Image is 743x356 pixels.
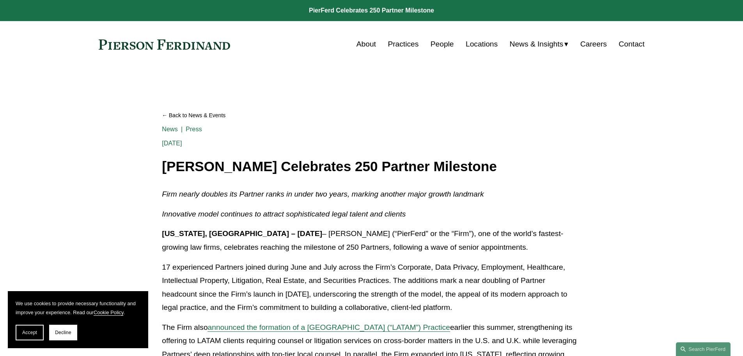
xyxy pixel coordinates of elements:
[431,37,454,52] a: People
[162,159,581,174] h1: [PERSON_NAME] Celebrates 250 Partner Milestone
[162,227,581,254] p: – [PERSON_NAME] (“PierFerd” or the “Firm”), one of the world’s fastest-growing law firms, celebra...
[16,325,44,340] button: Accept
[510,38,564,51] span: News & Insights
[619,37,644,52] a: Contact
[22,330,37,335] span: Accept
[162,190,484,198] em: Firm nearly doubles its Partner ranks in under two years, marking another major growth landmark
[49,325,77,340] button: Decline
[676,342,731,356] a: Search this site
[162,210,406,218] em: Innovative model continues to attract sophisticated legal talent and clients
[162,229,322,238] strong: [US_STATE], [GEOGRAPHIC_DATA] – [DATE]
[510,37,569,52] a: folder dropdown
[466,37,498,52] a: Locations
[16,299,140,317] p: We use cookies to provide necessary functionality and improve your experience. Read our .
[162,109,581,122] a: Back to News & Events
[356,37,376,52] a: About
[162,126,178,132] a: News
[8,291,148,348] section: Cookie banner
[55,330,71,335] span: Decline
[580,37,607,52] a: Careers
[208,323,450,331] a: announced the formation of a [GEOGRAPHIC_DATA] (“LATAM”) Practice
[162,140,182,147] span: [DATE]
[388,37,418,52] a: Practices
[186,126,202,132] a: Press
[94,309,124,315] a: Cookie Policy
[162,261,581,315] p: 17 experienced Partners joined during June and July across the Firm’s Corporate, Data Privacy, Em...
